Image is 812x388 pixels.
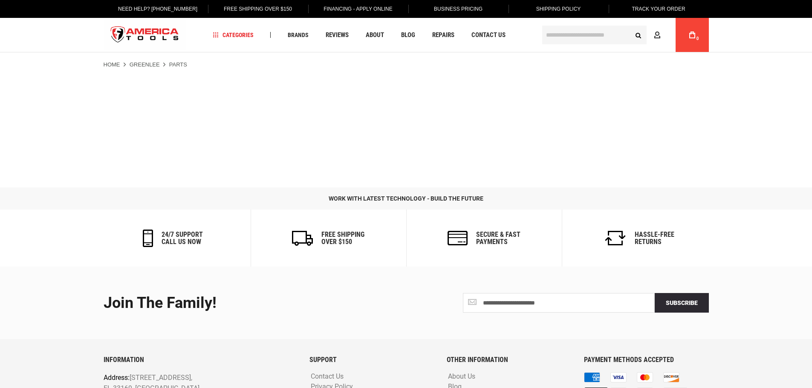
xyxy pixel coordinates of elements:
span: Shipping Policy [536,6,581,12]
a: Contact Us [309,373,346,381]
h6: OTHER INFORMATION [447,356,571,364]
strong: PARTS [169,61,187,68]
span: Address: [104,374,130,382]
span: Blog [401,32,415,38]
button: Subscribe [655,293,709,313]
a: Categories [209,29,257,41]
a: About [362,29,388,41]
a: Blog [397,29,419,41]
span: Brands [288,32,309,38]
h6: secure & fast payments [476,231,520,246]
img: America Tools [104,19,186,51]
a: store logo [104,19,186,51]
a: Repairs [428,29,458,41]
h6: 24/7 support call us now [162,231,203,246]
a: Home [104,61,120,69]
h6: PAYMENT METHODS ACCEPTED [584,356,708,364]
h6: Free Shipping Over $150 [321,231,364,246]
a: 0 [684,18,700,52]
h6: INFORMATION [104,356,297,364]
span: Contact Us [471,32,506,38]
a: GREENLEE [130,61,160,69]
a: About Us [446,373,477,381]
a: Reviews [322,29,353,41]
h6: SUPPORT [309,356,434,364]
span: Reviews [326,32,349,38]
div: Join the Family! [104,295,400,312]
button: Search [630,27,647,43]
span: Repairs [432,32,454,38]
span: Categories [213,32,254,38]
span: 0 [696,36,699,41]
span: About [366,32,384,38]
span: Subscribe [666,299,698,306]
h6: Hassle-Free Returns [635,231,674,246]
a: Brands [284,29,312,41]
a: Contact Us [468,29,509,41]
